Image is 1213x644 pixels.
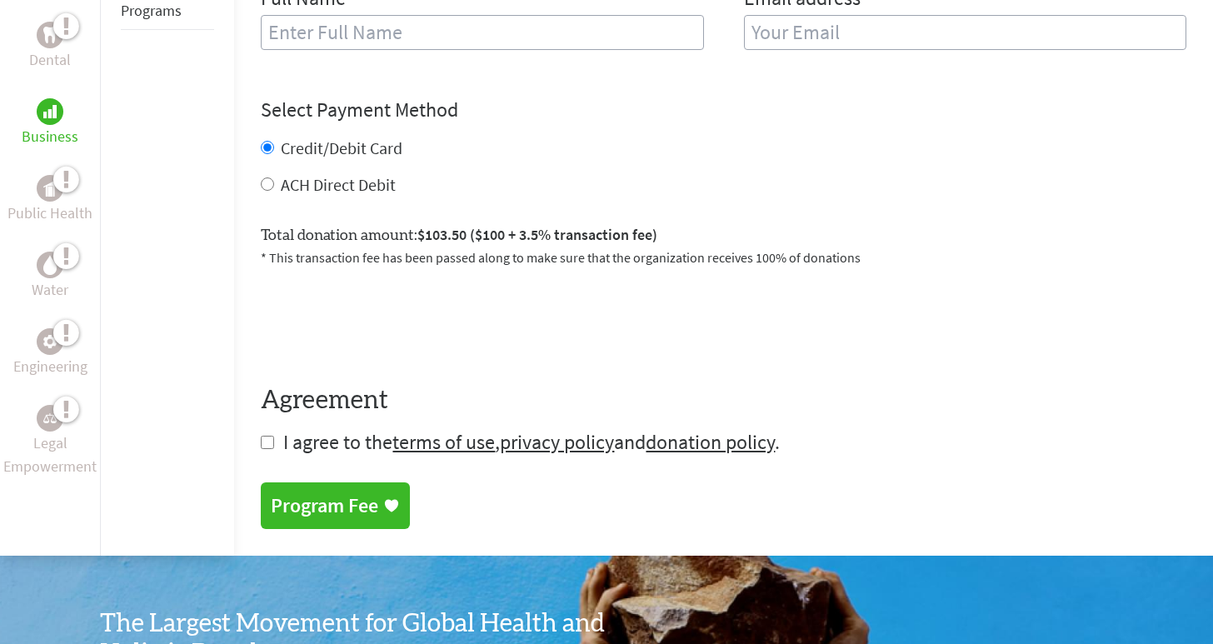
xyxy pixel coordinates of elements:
a: WaterWater [32,252,68,302]
div: Legal Empowerment [37,405,63,432]
input: Enter Full Name [261,15,703,50]
div: Dental [37,22,63,48]
div: Engineering [37,328,63,355]
h4: Agreement [261,386,1186,416]
img: Engineering [43,335,57,348]
a: EngineeringEngineering [13,328,87,378]
div: Program Fee [271,492,378,519]
a: terms of use [392,429,495,455]
img: Legal Empowerment [43,413,57,423]
a: Programs [121,1,182,20]
a: privacy policy [500,429,614,455]
div: Water [37,252,63,278]
a: Program Fee [261,482,410,529]
a: DentalDental [29,22,71,72]
p: Public Health [7,202,92,225]
a: Public HealthPublic Health [7,175,92,225]
h4: Select Payment Method [261,97,1186,123]
p: * This transaction fee has been passed along to make sure that the organization receives 100% of ... [261,247,1186,267]
label: Total donation amount: [261,223,657,247]
p: Dental [29,48,71,72]
p: Water [32,278,68,302]
div: Public Health [37,175,63,202]
label: Credit/Debit Card [281,137,402,158]
span: I agree to the , and . [283,429,780,455]
img: Public Health [43,180,57,197]
img: Business [43,105,57,118]
img: Water [43,255,57,274]
div: Business [37,98,63,125]
label: ACH Direct Debit [281,174,396,195]
span: $103.50 ($100 + 3.5% transaction fee) [417,225,657,244]
a: Legal EmpowermentLegal Empowerment [3,405,97,478]
p: Legal Empowerment [3,432,97,478]
iframe: reCAPTCHA [261,287,514,352]
p: Business [22,125,78,148]
a: BusinessBusiness [22,98,78,148]
p: Engineering [13,355,87,378]
a: donation policy [646,429,775,455]
img: Dental [43,27,57,42]
input: Your Email [744,15,1186,50]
